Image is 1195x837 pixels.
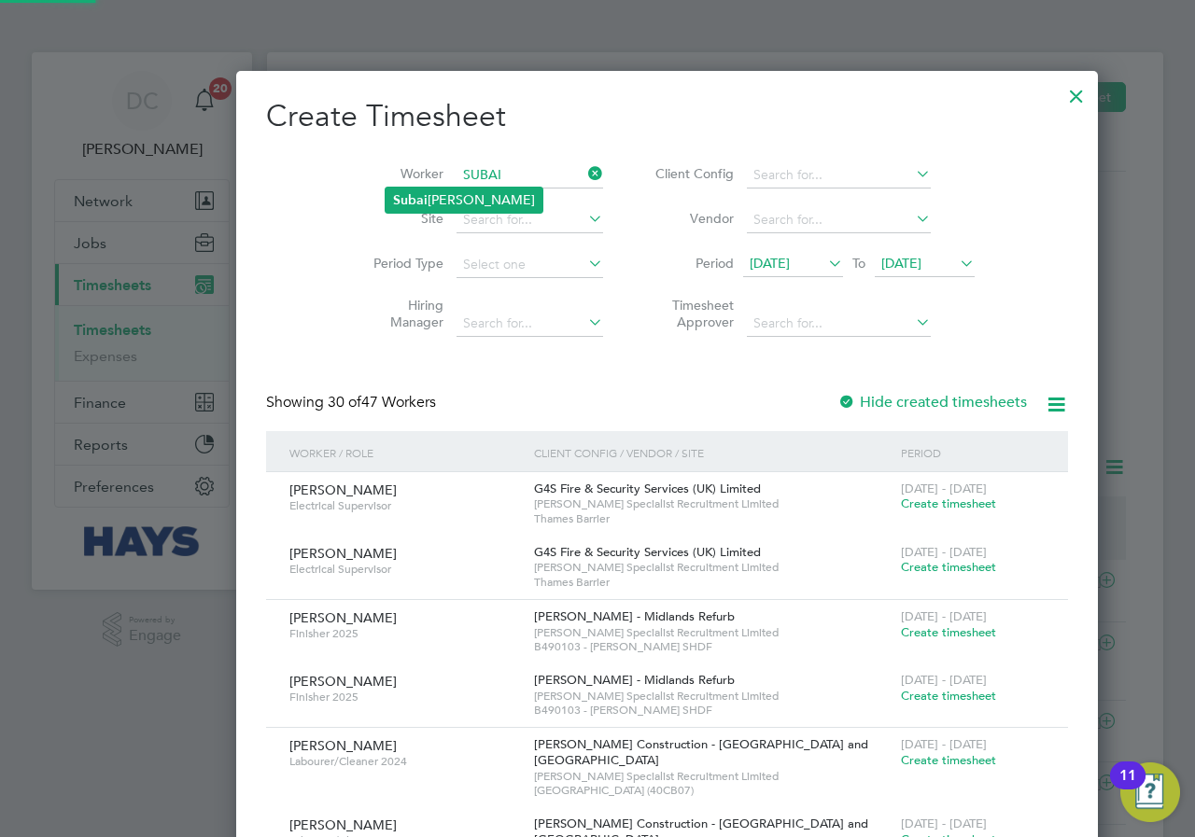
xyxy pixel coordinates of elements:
[393,192,428,208] b: Subai
[534,496,892,511] span: [PERSON_NAME] Specialist Recruitment Limited
[901,672,987,688] span: [DATE] - [DATE]
[896,431,1049,474] div: Period
[837,393,1027,412] label: Hide created timesheets
[266,97,1068,136] h2: Create Timesheet
[359,297,443,330] label: Hiring Manager
[534,575,892,590] span: Thames Barrier
[747,207,931,233] input: Search for...
[289,545,397,562] span: [PERSON_NAME]
[289,737,397,754] span: [PERSON_NAME]
[534,689,892,704] span: [PERSON_NAME] Specialist Recruitment Limited
[359,210,443,227] label: Site
[289,626,520,641] span: Finisher 2025
[650,297,734,330] label: Timesheet Approver
[534,560,892,575] span: [PERSON_NAME] Specialist Recruitment Limited
[901,816,987,831] span: [DATE] - [DATE]
[534,672,735,688] span: [PERSON_NAME] - Midlands Refurb
[881,255,921,272] span: [DATE]
[901,736,987,752] span: [DATE] - [DATE]
[328,393,361,412] span: 30 of
[534,625,892,640] span: [PERSON_NAME] Specialist Recruitment Limited
[650,255,734,272] label: Period
[747,311,931,337] input: Search for...
[901,752,996,768] span: Create timesheet
[289,562,520,577] span: Electrical Supervisor
[901,495,996,511] span: Create timesheet
[289,481,397,498] span: [PERSON_NAME]
[750,255,790,272] span: [DATE]
[534,736,868,768] span: [PERSON_NAME] Construction - [GEOGRAPHIC_DATA] and [GEOGRAPHIC_DATA]
[457,311,603,337] input: Search for...
[457,252,603,278] input: Select one
[289,498,520,513] span: Electrical Supervisor
[847,251,871,275] span: To
[529,431,896,474] div: Client Config / Vendor / Site
[289,609,397,626] span: [PERSON_NAME]
[534,544,761,560] span: G4S Fire & Security Services (UK) Limited
[285,431,529,474] div: Worker / Role
[901,481,987,496] span: [DATE] - [DATE]
[650,165,734,182] label: Client Config
[266,393,440,412] div: Showing
[901,624,996,640] span: Create timesheet
[534,481,761,496] span: G4S Fire & Security Services (UK) Limited
[359,255,443,272] label: Period Type
[747,162,931,188] input: Search for...
[359,165,443,182] label: Worker
[534,783,892,798] span: [GEOGRAPHIC_DATA] (40CB07)
[457,207,603,233] input: Search for...
[901,544,987,560] span: [DATE] - [DATE]
[534,608,735,624] span: [PERSON_NAME] - Midlands Refurb
[901,559,996,575] span: Create timesheet
[901,688,996,704] span: Create timesheet
[901,608,987,624] span: [DATE] - [DATE]
[289,673,397,690] span: [PERSON_NAME]
[1120,762,1180,822] button: Open Resource Center, 11 new notifications
[534,511,892,526] span: Thames Barrier
[1119,775,1136,800] div: 11
[328,393,436,412] span: 47 Workers
[534,703,892,718] span: B490103 - [PERSON_NAME] SHDF
[457,162,603,188] input: Search for...
[534,769,892,784] span: [PERSON_NAME] Specialist Recruitment Limited
[386,188,542,213] li: [PERSON_NAME]
[534,639,892,654] span: B490103 - [PERSON_NAME] SHDF
[289,816,397,833] span: [PERSON_NAME]
[289,754,520,769] span: Labourer/Cleaner 2024
[289,690,520,704] span: Finisher 2025
[650,210,734,227] label: Vendor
